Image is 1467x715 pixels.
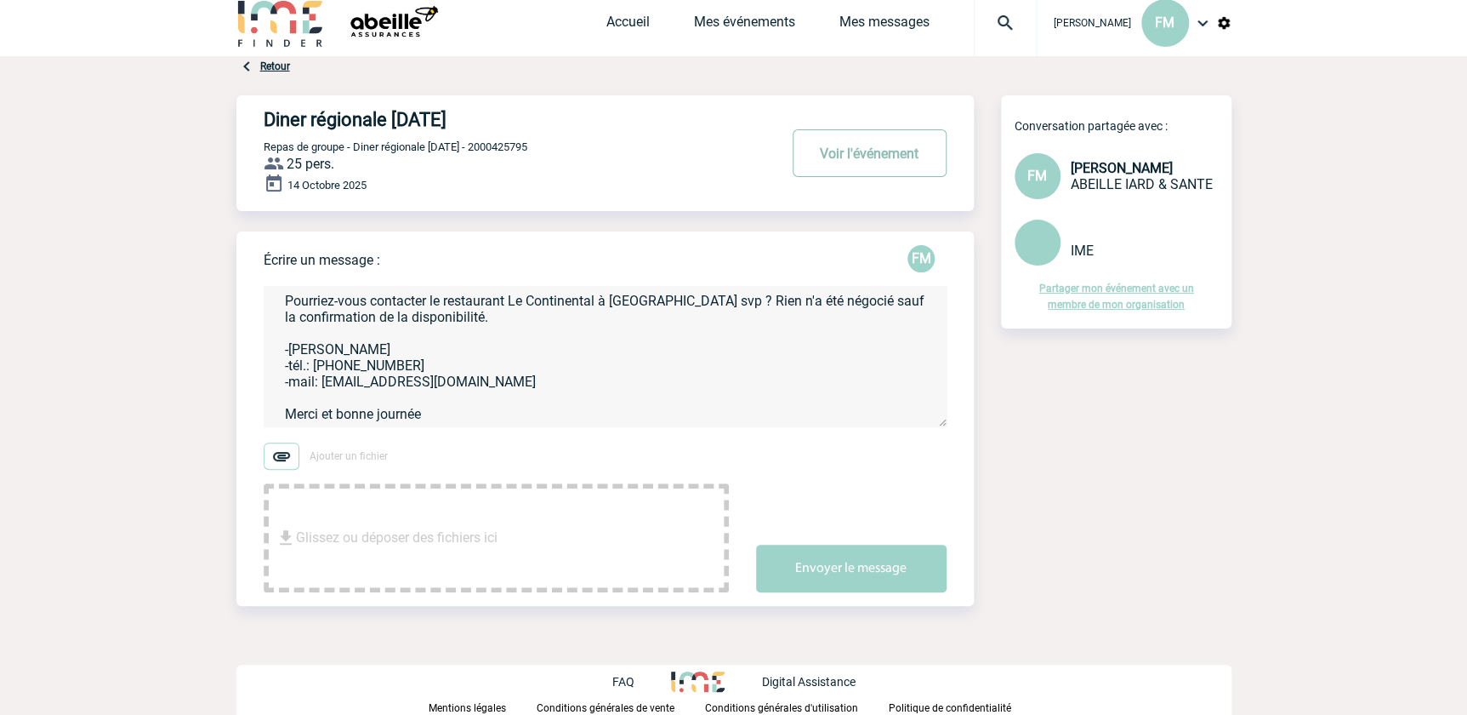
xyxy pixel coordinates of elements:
[537,702,674,714] p: Conditions générales de vente
[429,702,506,714] p: Mentions légales
[889,702,1011,714] p: Politique de confidentialité
[276,528,296,548] img: file_download.svg
[296,495,498,581] span: Glissez ou déposer des fichiers ici
[907,245,935,272] div: Florence MATHIEU
[705,702,858,714] p: Conditions générales d'utilisation
[705,699,889,715] a: Conditions générales d'utilisation
[287,179,367,192] span: 14 Octobre 2025
[264,140,527,153] span: Repas de groupe - Diner régionale [DATE] - 2000425795
[907,245,935,272] p: FM
[1054,17,1131,29] span: [PERSON_NAME]
[839,14,930,37] a: Mes messages
[264,109,727,130] h4: Diner régionale [DATE]
[1071,176,1213,192] span: ABEILLE IARD & SANTE
[264,252,380,268] p: Écrire un message :
[671,672,724,692] img: http://www.idealmeetingsevents.fr/
[889,699,1038,715] a: Politique de confidentialité
[429,699,537,715] a: Mentions légales
[260,60,290,72] a: Retour
[1071,160,1173,176] span: [PERSON_NAME]
[310,450,388,462] span: Ajouter un fichier
[694,14,795,37] a: Mes événements
[1027,168,1047,184] span: FM
[611,675,634,689] p: FAQ
[1039,283,1194,311] a: Partager mon événement avec un membre de mon organisation
[287,156,334,172] span: 25 pers.
[606,14,650,37] a: Accueil
[756,545,947,592] button: Envoyer le message
[1155,14,1174,31] span: FM
[611,672,671,689] a: FAQ
[1015,119,1231,133] p: Conversation partagée avec :
[793,129,947,177] button: Voir l'événement
[762,675,856,689] p: Digital Assistance
[1071,243,1094,259] span: IME
[537,699,705,715] a: Conditions générales de vente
